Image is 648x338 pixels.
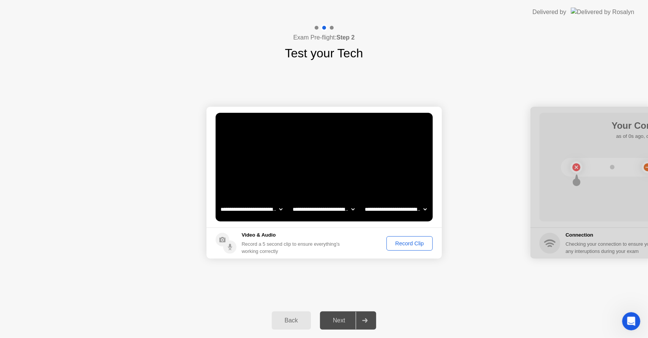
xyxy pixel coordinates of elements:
h4: Exam Pre-flight: [293,33,355,42]
b: Step 2 [336,34,355,41]
button: Record Clip [386,236,432,251]
div: Record Clip [389,240,430,246]
div: Next [322,317,356,324]
div: Record a 5 second clip to ensure everything’s working correctly [242,240,343,255]
button: Collapse window [228,3,243,17]
h1: Test your Tech [285,44,363,62]
button: Next [320,311,377,330]
select: Available microphones [363,202,428,217]
button: go back [5,3,19,17]
button: Back [272,311,311,330]
div: Delivered by [533,8,566,17]
div: Back [274,317,309,324]
h5: Video & Audio [242,231,343,239]
select: Available speakers [291,202,356,217]
div: Close [243,3,256,17]
iframe: Intercom live chat [622,312,640,330]
select: Available cameras [219,202,284,217]
img: Delivered by Rosalyn [571,8,634,16]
